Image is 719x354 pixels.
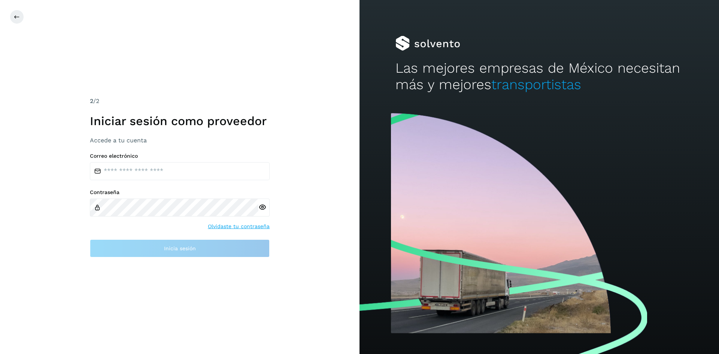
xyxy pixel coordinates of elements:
[90,153,270,159] label: Correo electrónico
[164,246,196,251] span: Inicia sesión
[90,137,270,144] h3: Accede a tu cuenta
[491,76,581,93] span: transportistas
[208,223,270,230] a: Olvidaste tu contraseña
[90,189,270,196] label: Contraseña
[90,97,270,106] div: /2
[90,97,93,105] span: 2
[395,60,683,93] h2: Las mejores empresas de México necesitan más y mejores
[90,114,270,128] h1: Iniciar sesión como proveedor
[90,239,270,257] button: Inicia sesión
